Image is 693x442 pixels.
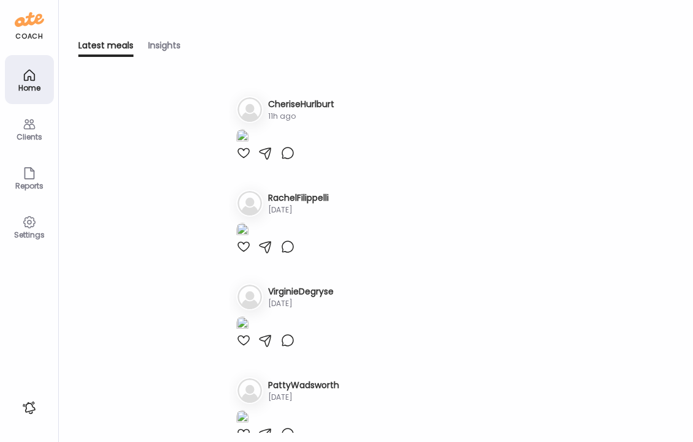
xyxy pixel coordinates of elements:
img: images%2F1IVwZUuXIwd79qFJdmi7kV9BNGF2%2FQD9ADoNYrGvnGebs43SJ%2FuWCLIwAn0a3hNHRFq0cA_1080 [236,223,249,239]
h3: CheriseHurlburt [268,98,334,111]
img: images%2FPx7obpQtcXfz5dvBTIw2MvHmXDg1%2FuZGnS1Hp1UwVL6kPOeEe%2F2ftH1h8EFrsf8zeDy2lV_1080 [236,129,249,146]
img: ate [15,10,44,29]
img: images%2FAeoIZUoaJycg1Nu3Sq9dMNPfs5n1%2FM8T6NtPSlktQ27w1wtHC%2FOK9b0Vhqay73EYg440HD_1080 [236,410,249,427]
div: Settings [7,231,51,239]
img: bg-avatar-default.svg [238,378,262,403]
div: Latest meals [78,39,133,57]
div: Insights [148,39,181,57]
div: [DATE] [268,204,329,215]
h3: RachelFilippelli [268,192,329,204]
div: Reports [7,182,51,190]
div: [DATE] [268,392,339,403]
h3: PattyWadsworth [268,379,339,392]
img: bg-avatar-default.svg [238,191,262,215]
img: images%2Fzt9ufIYpKycxN3n4OKSKcWHmgJ22%2FqBlXbbhZMUp4iuiYFid5%2FZWcV8zuXXBlo7vboDQSu_1080 [236,317,249,333]
img: bg-avatar-default.svg [238,285,262,309]
div: 11h ago [268,111,334,122]
div: coach [15,31,43,42]
div: [DATE] [268,298,334,309]
div: Clients [7,133,51,141]
img: bg-avatar-default.svg [238,97,262,122]
h3: VirginieDegryse [268,285,334,298]
div: Home [7,84,51,92]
